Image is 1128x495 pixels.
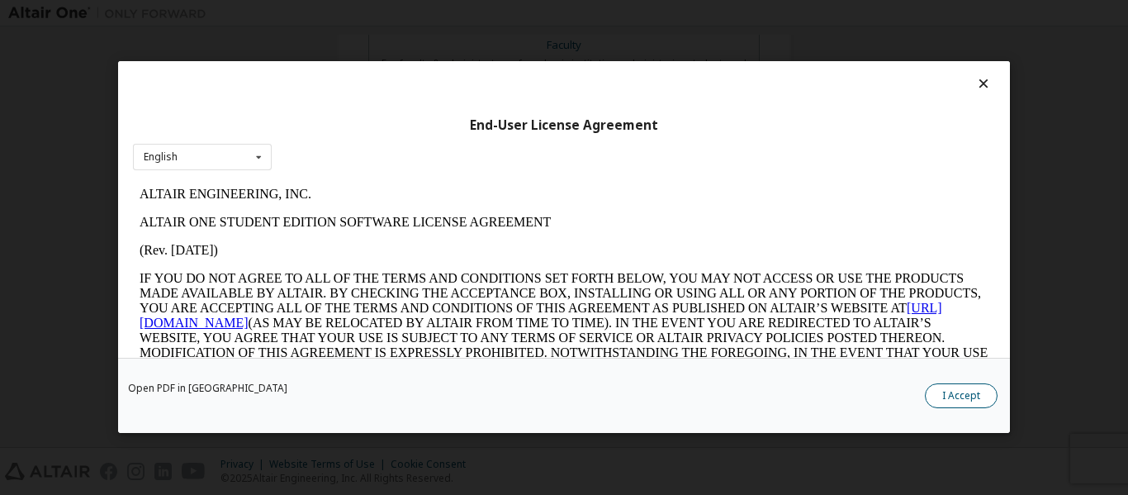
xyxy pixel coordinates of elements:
p: IF YOU DO NOT AGREE TO ALL OF THE TERMS AND CONDITIONS SET FORTH BELOW, YOU MAY NOT ACCESS OR USE... [7,91,855,210]
button: I Accept [925,384,998,409]
a: [URL][DOMAIN_NAME] [7,121,809,150]
p: (Rev. [DATE]) [7,63,855,78]
a: Open PDF in [GEOGRAPHIC_DATA] [128,384,287,394]
div: End-User License Agreement [133,117,995,134]
p: ALTAIR ENGINEERING, INC. [7,7,855,21]
p: ALTAIR ONE STUDENT EDITION SOFTWARE LICENSE AGREEMENT [7,35,855,50]
div: English [144,152,178,162]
